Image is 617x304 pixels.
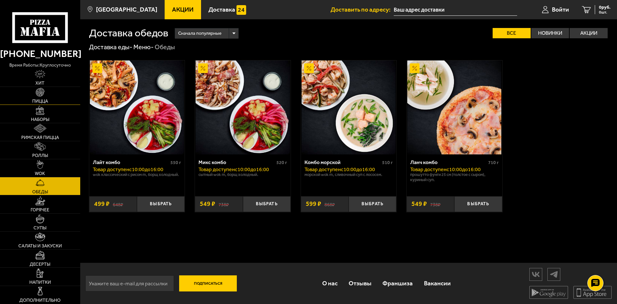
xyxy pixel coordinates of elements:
a: АкционныйКомбо морской [301,60,397,154]
img: Ланч комбо [407,60,501,154]
span: Товар доступен [198,166,235,172]
span: 599 ₽ [306,201,321,207]
h1: Доставка обедов [89,28,168,38]
span: Наборы [31,117,49,122]
span: Салаты и закуски [18,244,62,248]
span: 0 шт. [599,10,611,14]
span: Товар доступен [304,166,341,172]
label: Акции [570,28,608,38]
div: Обеды [155,43,175,51]
label: Все [493,28,531,38]
span: c 10:00 до 16:00 [235,166,269,172]
span: Товар доступен [410,166,447,172]
span: 0 руб. [599,5,611,10]
a: Франшиза [377,273,418,294]
a: АкционныйМикс комбо [195,60,291,154]
span: c 10:00 до 16:00 [341,166,375,172]
img: Комбо морской [302,60,396,154]
a: АкционныйЛанч комбо [407,60,502,154]
img: Акционный [304,63,314,73]
a: АкционныйЛайт комбо [89,60,185,154]
label: Новинки [531,28,569,38]
span: Войти [552,6,569,13]
span: 710 г [488,160,499,165]
s: 868 ₽ [324,201,335,207]
span: 549 ₽ [411,201,427,207]
img: Лайт комбо [90,60,184,154]
span: Сначала популярные [178,27,221,40]
span: Товар доступен [93,166,129,172]
p: Сытный Wok M, Борщ холодный. [198,172,287,177]
span: 550 г [170,160,181,165]
img: vk [530,269,542,280]
span: Напитки [29,280,51,285]
div: Микс комбо [198,159,275,165]
span: Обеды [32,190,48,194]
span: Десерты [30,262,50,267]
img: Микс комбо [196,60,290,154]
p: Прошутто Фунги 25 см (толстое с сыром), Куриный суп. [410,172,499,182]
span: 499 ₽ [94,201,110,207]
span: 549 ₽ [200,201,215,207]
button: Выбрать [349,196,396,212]
span: Горячее [31,208,49,212]
button: Выбрать [243,196,291,212]
a: Вакансии [419,273,456,294]
span: Акции [172,6,194,13]
img: 15daf4d41897b9f0e9f617042186c801.svg [236,5,246,15]
input: Укажите ваш e-mail для рассылки [85,275,174,291]
p: Wok классический с рисом M, Борщ холодный. [93,172,181,177]
div: Лайт комбо [93,159,169,165]
img: tg [548,269,560,280]
span: Доставка [208,6,235,13]
s: 738 ₽ [218,201,229,207]
img: Акционный [410,63,419,73]
button: Выбрать [137,196,185,212]
span: Римская пицца [21,135,59,140]
button: Подписаться [179,275,237,291]
div: Комбо морской [304,159,381,165]
span: 520 г [276,160,287,165]
s: 738 ₽ [430,201,440,207]
s: 648 ₽ [113,201,123,207]
img: Акционный [92,63,102,73]
span: Хит [35,81,44,86]
span: c 10:00 до 16:00 [129,166,163,172]
input: Ваш адрес доставки [394,4,517,16]
a: Отзывы [343,273,377,294]
a: О нас [316,273,343,294]
img: Акционный [198,63,208,73]
span: [GEOGRAPHIC_DATA] [96,6,157,13]
div: Ланч комбо [410,159,487,165]
span: c 10:00 до 16:00 [447,166,481,172]
span: Роллы [32,153,48,158]
span: Супы [34,226,46,230]
span: Доставить по адресу: [331,6,394,13]
span: Пицца [32,99,48,104]
button: Выбрать [454,196,502,212]
span: Дополнительно [19,298,61,303]
span: 510 г [382,160,393,165]
p: Морской Wok M, Сливочный суп с лососем. [304,172,393,177]
a: Доставка еды- [89,43,132,51]
a: Меню- [133,43,154,51]
span: WOK [35,171,45,176]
